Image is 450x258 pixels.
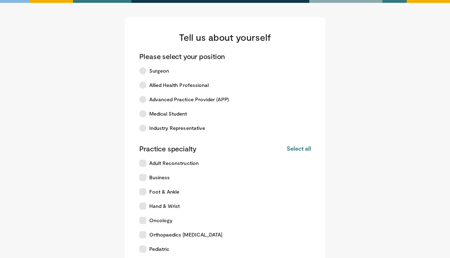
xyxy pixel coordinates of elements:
[139,144,197,153] p: Practice specialty
[149,231,223,238] span: Orthopaedics [MEDICAL_DATA]
[149,96,229,103] span: Advanced Practice Provider (APP)
[149,110,187,117] span: Medical Student
[149,217,173,224] span: Oncology
[149,125,205,132] span: Industry Representative
[139,31,311,43] h3: Tell us about yourself
[149,82,209,89] span: Allied Health Professional
[139,52,225,61] p: Please select your position
[287,145,311,152] button: Select all
[149,188,180,195] span: Foot & Ankle
[149,160,199,167] span: Adult Reconstruction
[149,245,170,253] span: Pediatric
[149,203,180,210] span: Hand & Wrist
[149,67,169,74] span: Surgeon
[149,174,170,181] span: Business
